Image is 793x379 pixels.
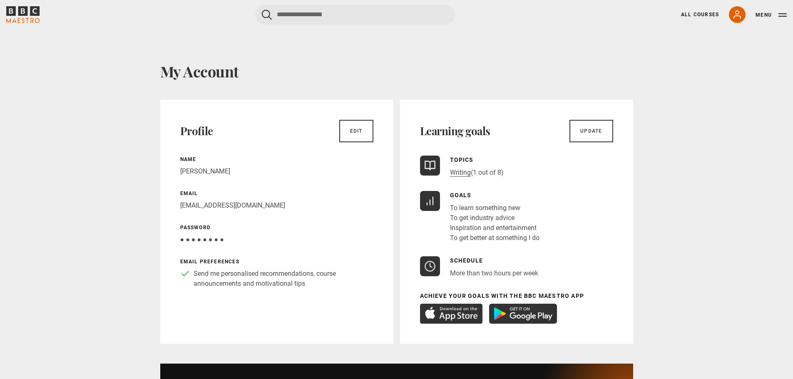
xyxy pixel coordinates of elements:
[6,6,40,23] svg: BBC Maestro
[450,223,539,233] li: Inspiration and entertainment
[450,233,539,243] li: To get better at something I do
[450,191,539,200] p: Goals
[180,224,373,231] p: Password
[420,292,613,300] p: Achieve your goals with the BBC Maestro App
[450,213,539,223] li: To get industry advice
[450,203,539,213] li: To learn something new
[160,62,633,80] h1: My Account
[180,166,373,176] p: [PERSON_NAME]
[180,124,213,138] h2: Profile
[262,10,272,20] button: Submit the search query
[450,268,538,278] p: More than two hours per week
[180,156,373,163] p: Name
[420,124,490,138] h2: Learning goals
[180,190,373,197] p: Email
[450,168,471,177] a: Writing
[339,120,373,142] a: Edit
[450,168,504,178] p: (1 out of 8)
[255,5,455,25] input: Search
[450,156,504,164] p: Topics
[569,120,613,142] a: Update
[756,11,787,19] button: Toggle navigation
[450,256,538,265] p: Schedule
[194,269,373,289] p: Send me personalised recommendations, course announcements and motivational tips
[180,201,373,211] p: [EMAIL_ADDRESS][DOMAIN_NAME]
[180,235,224,243] span: ● ● ● ● ● ● ● ●
[681,11,719,18] a: All Courses
[180,258,373,265] p: Email preferences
